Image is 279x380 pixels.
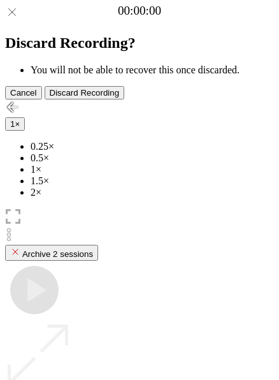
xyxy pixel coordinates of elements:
button: Archive 2 sessions [5,245,98,261]
a: 00:00:00 [118,4,161,18]
button: Discard Recording [45,86,125,99]
li: 0.25× [31,141,274,152]
button: Cancel [5,86,42,99]
li: 2× [31,187,274,198]
li: You will not be able to recover this once discarded. [31,64,274,76]
li: 1× [31,164,274,175]
li: 1.5× [31,175,274,187]
div: Archive 2 sessions [10,247,93,259]
span: 1 [10,119,15,129]
li: 0.5× [31,152,274,164]
button: 1× [5,117,25,131]
h2: Discard Recording? [5,34,274,52]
